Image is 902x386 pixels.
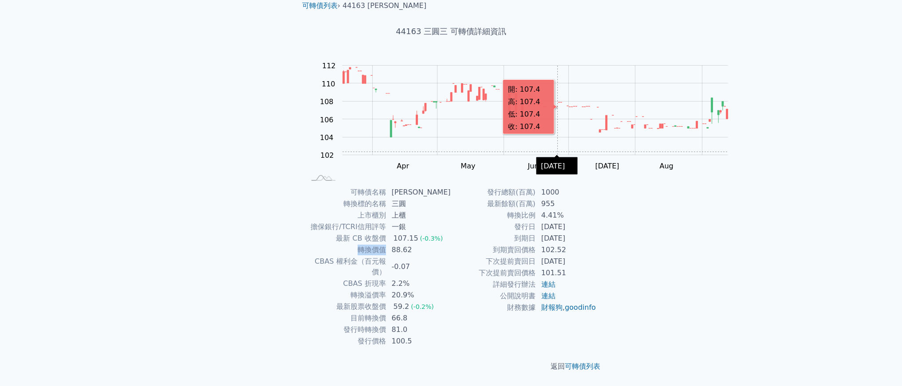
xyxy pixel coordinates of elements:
tspan: 104 [320,133,334,142]
td: 發行價格 [306,335,386,347]
td: 66.8 [386,312,451,324]
td: 到期日 [451,233,536,244]
td: 102.52 [536,244,597,256]
td: 到期賣回價格 [451,244,536,256]
div: 107.15 [392,233,420,244]
td: 轉換標的名稱 [306,198,386,210]
td: 4.41% [536,210,597,221]
td: 下次提前賣回日 [451,256,536,267]
tspan: May [461,162,475,170]
td: 955 [536,198,597,210]
td: 一銀 [386,221,451,233]
a: 連結 [541,292,555,300]
a: 財報狗 [541,303,563,312]
td: 擔保銀行/TCRI信用評等 [306,221,386,233]
td: 可轉債名稱 [306,187,386,198]
td: 財務數據 [451,302,536,313]
td: 下次提前賣回價格 [451,267,536,279]
td: -0.07 [386,256,451,278]
td: 上櫃 [386,210,451,221]
td: , [536,302,597,313]
td: 轉換溢價率 [306,289,386,301]
td: 詳細發行辦法 [451,279,536,290]
td: 最新餘額(百萬) [451,198,536,210]
li: 44163 [PERSON_NAME] [343,0,426,11]
td: 2.2% [386,278,451,289]
td: 1000 [536,187,597,198]
td: 三圓 [386,198,451,210]
a: 連結 [541,280,555,289]
td: 轉換比例 [451,210,536,221]
td: 最新股票收盤價 [306,301,386,312]
td: 目前轉換價 [306,312,386,324]
td: 公開說明書 [451,290,536,302]
tspan: 112 [322,62,336,70]
tspan: Jun [527,162,539,170]
td: CBAS 權利金（百元報價） [306,256,386,278]
div: 59.2 [392,301,411,312]
span: (-0.2%) [411,303,434,310]
td: 上市櫃別 [306,210,386,221]
td: 88.62 [386,244,451,256]
g: Chart [315,62,741,170]
td: 最新 CB 收盤價 [306,233,386,244]
td: [DATE] [536,256,597,267]
td: 發行日 [451,221,536,233]
p: 返回 [295,361,607,372]
tspan: Aug [659,162,673,170]
td: [DATE] [536,221,597,233]
h1: 44163 三圓三 可轉債詳細資訊 [295,25,607,38]
td: 發行總額(百萬) [451,187,536,198]
td: 101.51 [536,267,597,279]
td: [DATE] [536,233,597,244]
a: 可轉債列表 [302,1,338,10]
li: › [302,0,340,11]
span: (-0.3%) [420,235,443,242]
tspan: [DATE] [595,162,619,170]
td: 20.9% [386,289,451,301]
td: [PERSON_NAME] [386,187,451,198]
tspan: 106 [320,116,334,124]
td: 轉換價值 [306,244,386,256]
tspan: 108 [320,97,334,106]
a: 可轉債列表 [565,362,600,370]
td: 發行時轉換價 [306,324,386,335]
td: CBAS 折現率 [306,278,386,289]
tspan: Apr [397,162,409,170]
td: 81.0 [386,324,451,335]
tspan: 110 [322,80,335,88]
td: 100.5 [386,335,451,347]
a: goodinfo [565,303,596,312]
tspan: 102 [320,151,334,160]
